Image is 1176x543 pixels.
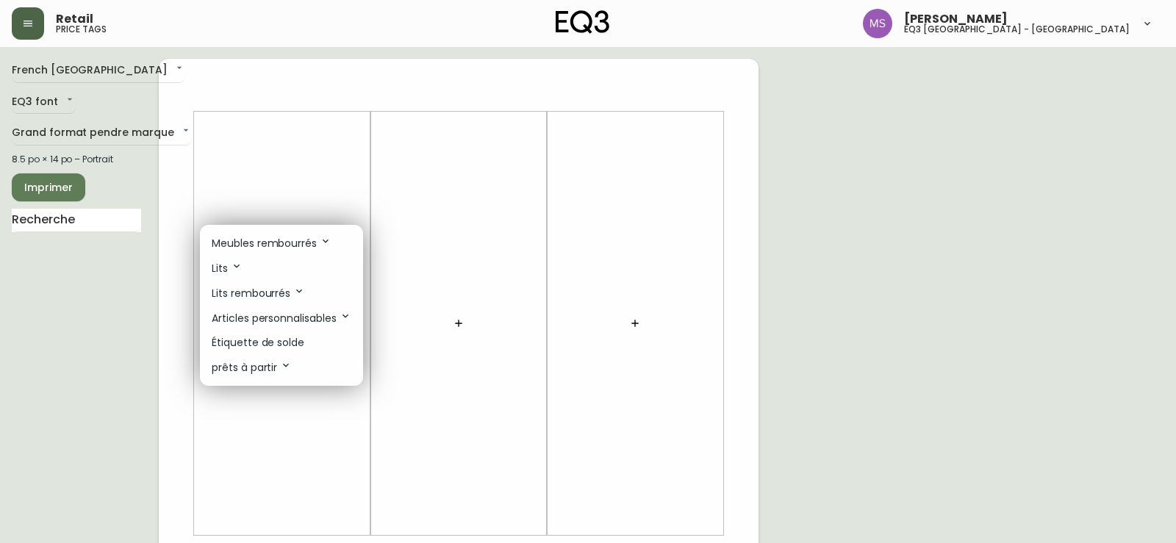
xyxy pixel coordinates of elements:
[212,235,331,251] p: Meubles rembourrés
[212,310,351,326] p: Articles personnalisables
[212,260,243,276] p: Lits
[212,359,292,375] p: prêts à partir
[212,285,305,301] p: Lits rembourrés
[212,335,304,350] p: Étiquette de solde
